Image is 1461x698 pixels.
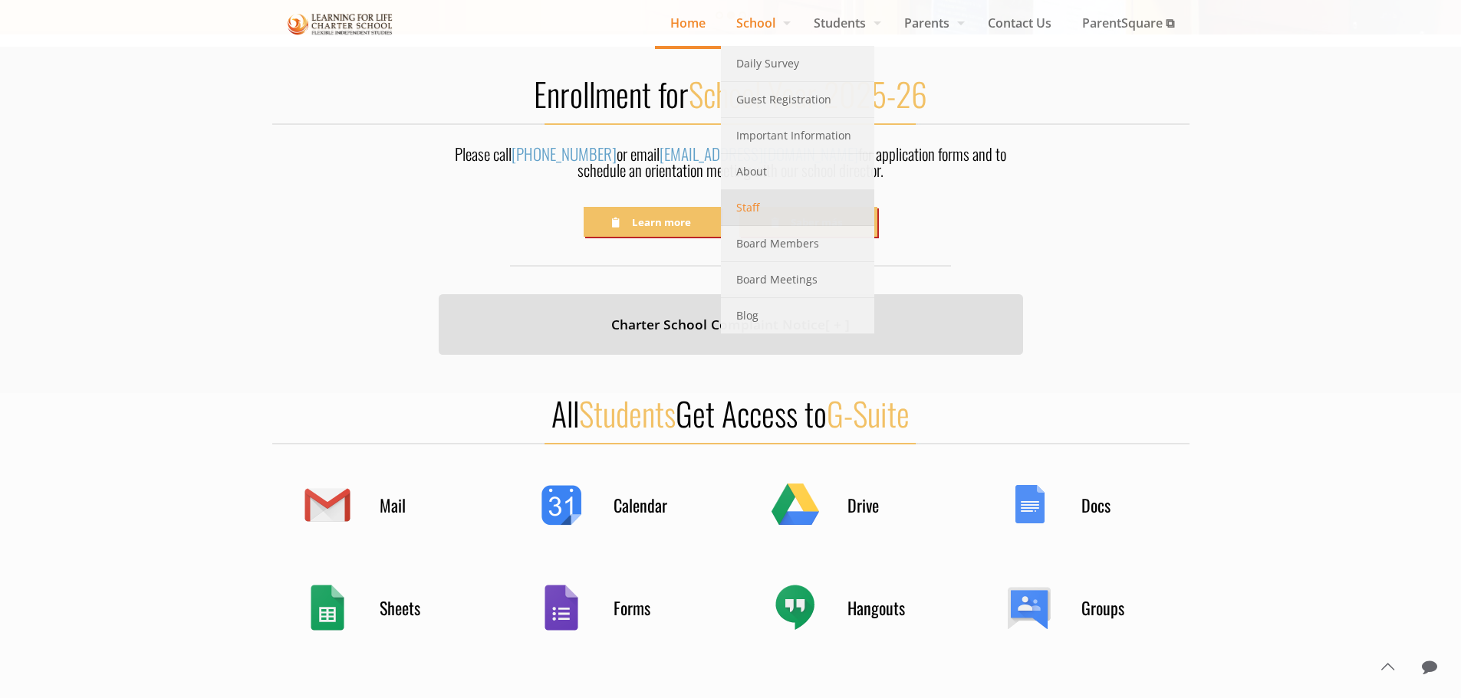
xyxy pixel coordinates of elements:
[512,142,617,165] a: [PHONE_NUMBER]
[439,146,1023,186] div: Please call or email for application forms and to schedule an orientation meeting with our school...
[736,270,818,290] span: Board Meetings
[736,306,758,326] span: Blog
[655,11,721,34] span: Home
[736,162,767,182] span: About
[721,154,874,190] a: About
[889,11,972,34] span: Parents
[736,126,851,146] span: Important Information
[721,262,874,298] a: Board Meetings
[660,142,858,165] a: [EMAIL_ADDRESS][DOMAIN_NAME]
[288,11,393,38] img: Home
[380,597,456,618] h4: Sheets
[721,82,874,118] a: Guest Registration
[827,389,910,437] span: G-Suite
[721,46,874,82] a: Daily Survey
[736,90,831,110] span: Guest Registration
[579,389,676,437] span: Students
[380,494,456,516] h4: Mail
[736,234,819,254] span: Board Members
[272,74,1190,113] h2: Enrollment for
[736,198,759,218] span: Staff
[972,11,1067,34] span: Contact Us
[272,393,1190,433] h2: All Get Access to
[847,494,924,516] h4: Drive
[721,226,874,262] a: Board Members
[1081,494,1158,516] h4: Docs
[614,494,690,516] h4: Calendar
[736,54,799,74] span: Daily Survey
[798,11,889,34] span: Students
[721,11,798,34] span: School
[689,70,927,117] span: School Year 2025-26
[1371,650,1403,683] a: Back to top icon
[847,597,924,618] h4: Hangouts
[1081,597,1158,618] h4: Groups
[1067,11,1190,34] span: ParentSquare ⧉
[584,207,721,237] a: Learn more
[458,313,1004,336] h4: Charter School Complaint Notice
[614,597,690,618] h4: Forms
[721,298,874,334] a: Blog
[721,118,874,154] a: Important Information
[721,190,874,226] a: Staff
